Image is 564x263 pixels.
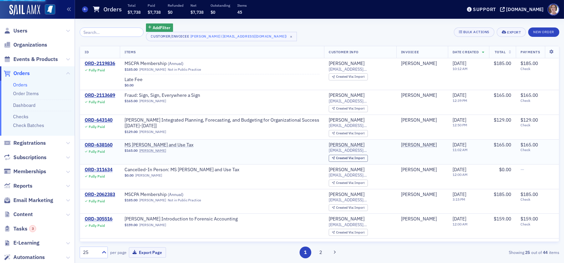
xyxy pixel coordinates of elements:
span: Check [520,148,554,152]
span: Memberships [13,168,46,175]
span: [EMAIL_ADDRESS][DOMAIN_NAME] [329,173,392,178]
a: New Order [528,28,559,35]
div: [PERSON_NAME] [401,117,437,123]
a: Fraud: Sign, Sign, Everywhere a Sign [125,92,209,98]
div: [PERSON_NAME] [329,142,365,148]
a: ORD-2119836 [85,61,115,67]
span: $0.00 [499,167,511,173]
span: $185.00 [520,191,538,197]
div: [PERSON_NAME] [401,192,437,198]
span: Tasks [13,225,36,233]
span: $185.00 [125,67,138,72]
div: Fully Paid [89,223,105,228]
h1: Orders [103,5,122,13]
a: Registrations [4,139,46,147]
span: Selena Davis [401,241,443,247]
input: Search… [80,27,144,37]
img: SailAMX [45,4,55,15]
a: MSCPA Membership (Annual) [125,192,209,198]
a: ORD-638160 [85,142,112,148]
span: Users [13,27,27,35]
span: Check [520,67,554,71]
a: Order Items [13,90,39,96]
span: E-Learning [13,239,39,247]
a: [PERSON_NAME] [139,223,166,227]
span: Events & Products [13,56,58,63]
div: Support [473,6,496,12]
a: [PERSON_NAME] [401,142,437,148]
a: Automations [4,254,45,261]
div: ORD-2113689 [85,92,115,98]
div: Import [336,75,365,79]
span: $129.00 [494,117,511,123]
a: [PERSON_NAME] [139,130,166,134]
button: 2 [315,247,326,258]
span: Selena Davis [401,167,443,173]
span: [DATE] [453,167,466,173]
span: $0.00 [125,173,134,178]
div: Fully Paid [89,149,105,154]
span: Date Created [453,50,479,54]
span: — [520,167,524,173]
span: Created Via : [336,230,355,235]
div: [PERSON_NAME] [329,92,365,98]
div: Import [336,181,365,185]
div: ORD-308839 [85,241,112,247]
span: Created Via : [336,106,355,111]
span: Selena Davis [401,117,443,123]
span: $0 [211,9,215,15]
span: Created Via : [336,205,355,210]
a: MSCPA Membership (Annual) [125,61,209,67]
span: [DATE] [453,191,466,197]
a: [PERSON_NAME] [329,216,365,222]
div: Created Via: Import [329,229,368,236]
span: $185.00 [494,191,511,197]
a: ORD-643140 [85,117,112,123]
span: Created Via : [336,131,355,135]
div: Created Via: Import [329,130,368,137]
div: Import [336,231,365,235]
strong: 44 [542,249,549,255]
div: Fully Paid [89,174,105,179]
div: Not in Public Practice [168,198,202,202]
span: Invoicee [401,50,419,54]
a: [PERSON_NAME] [401,167,437,173]
div: Not in Public Practice [168,67,202,72]
span: Check [520,123,554,127]
a: Memberships [4,168,46,175]
span: $160.00 [520,241,538,247]
div: Created Via: Import [329,73,368,80]
div: [PERSON_NAME] [329,117,365,123]
span: Registrations [13,139,46,147]
p: Outstanding [211,3,230,8]
a: [PERSON_NAME] [139,67,166,72]
span: [DATE] [453,216,466,222]
div: Fully Paid [89,100,105,104]
a: E-Learning [4,239,39,247]
span: MS Sales and Use Tax [125,142,209,148]
span: 45 [237,9,242,15]
span: Items [125,50,136,54]
div: Created Via: Import [329,155,368,162]
a: Dashboard [13,102,35,108]
span: Selena Davis [401,216,443,222]
a: Livestream Only: How AI is Automating Internal Control [125,241,242,247]
span: MSCPA Membership [125,192,209,198]
div: [PERSON_NAME] [329,241,365,247]
a: Orders [13,82,27,88]
img: SailAMX [9,5,40,15]
div: ORD-311634 [85,167,112,173]
div: Created Via: Import [329,105,368,112]
a: ORD-305516 [85,216,112,222]
div: [PERSON_NAME] [401,92,437,98]
label: per page [110,249,127,255]
span: $159.00 [125,223,138,227]
span: $165.00 [494,92,511,98]
span: Surgent's Integrated Planning, Forecasting, and Budgeting for Organizational Success [2025-2026] [125,117,319,129]
a: [PERSON_NAME] [401,241,437,247]
span: [EMAIL_ADDRESS][DOMAIN_NAME] [329,123,392,128]
span: [EMAIL_ADDRESS][DOMAIN_NAME] [329,148,392,153]
span: $7,738 [148,9,161,15]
